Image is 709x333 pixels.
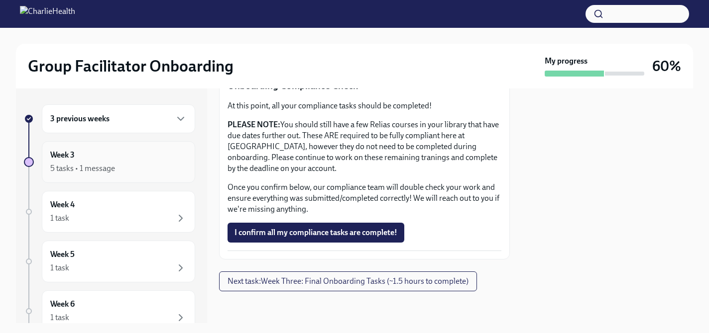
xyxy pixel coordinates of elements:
[50,113,110,124] h6: 3 previous weeks
[24,191,195,233] a: Week 41 task
[652,57,681,75] h3: 60%
[50,312,69,323] div: 1 task
[228,120,280,129] strong: PLEASE NOTE:
[28,56,234,76] h2: Group Facilitator Onboarding
[228,223,404,243] button: I confirm all my compliance tasks are complete!
[219,271,477,291] button: Next task:Week Three: Final Onboarding Tasks (~1.5 hours to complete)
[235,228,397,238] span: I confirm all my compliance tasks are complete!
[24,141,195,183] a: Week 35 tasks • 1 message
[24,290,195,332] a: Week 61 task
[42,104,195,133] div: 3 previous weeks
[24,241,195,282] a: Week 51 task
[50,150,75,161] h6: Week 3
[545,56,588,67] strong: My progress
[50,299,75,310] h6: Week 6
[228,182,501,215] p: Once you confirm below, our compliance team will double check your work and ensure everything was...
[50,262,69,273] div: 1 task
[50,249,75,260] h6: Week 5
[20,6,75,22] img: CharlieHealth
[50,213,69,224] div: 1 task
[50,163,115,174] div: 5 tasks • 1 message
[228,119,501,174] p: You should still have a few Relias courses in your library that have due dates further out. These...
[228,100,501,111] p: At this point, all your compliance tasks should be completed!
[228,276,469,286] span: Next task : Week Three: Final Onboarding Tasks (~1.5 hours to complete)
[50,199,75,210] h6: Week 4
